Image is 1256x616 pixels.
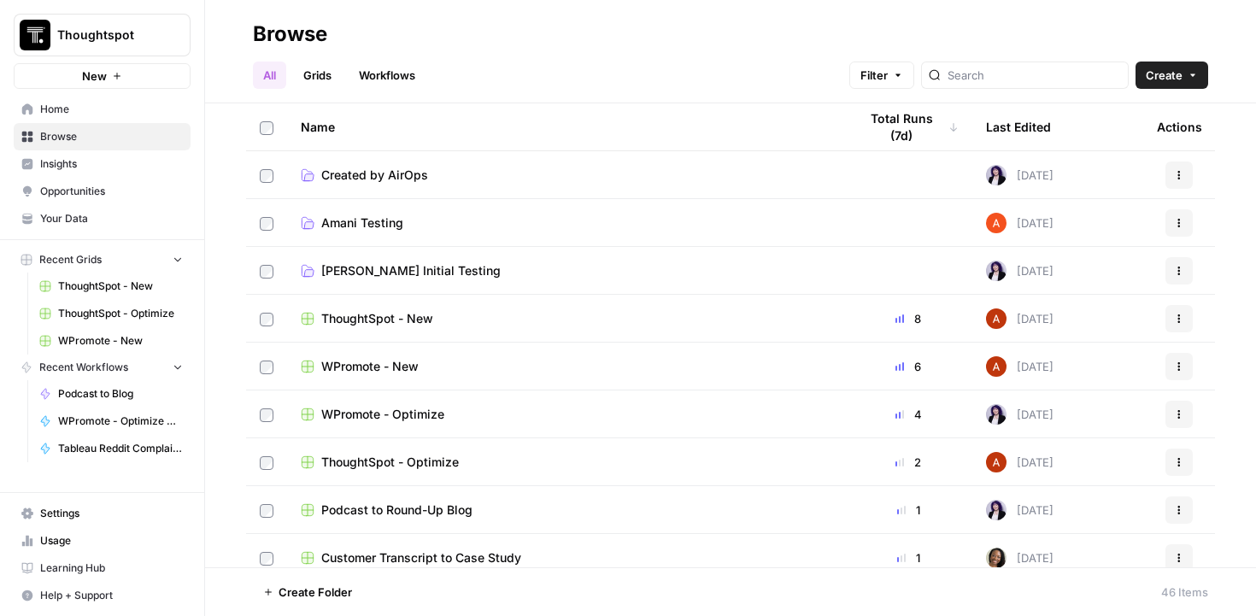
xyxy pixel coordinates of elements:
button: Create Folder [253,578,362,606]
div: [DATE] [986,213,1054,233]
span: Podcast to Blog [58,386,183,402]
div: 1 [858,549,959,566]
div: [DATE] [986,404,1054,425]
button: Filter [849,62,914,89]
a: Learning Hub [14,554,191,582]
img: tzasfqpy46zz9dbmxk44r2ls5vap [986,165,1007,185]
span: Create Folder [279,584,352,601]
span: Filter [860,67,888,84]
a: Insights [14,150,191,178]
div: 6 [858,358,959,375]
div: 46 Items [1161,584,1208,601]
span: Opportunities [40,184,183,199]
a: Opportunities [14,178,191,205]
span: Insights [40,156,183,172]
span: Recent Workflows [39,360,128,375]
div: [DATE] [986,356,1054,377]
span: Settings [40,506,183,521]
div: [DATE] [986,261,1054,281]
span: [PERSON_NAME] Initial Testing [321,262,501,279]
button: New [14,63,191,89]
div: [DATE] [986,548,1054,568]
div: Name [301,103,830,150]
span: Amani Testing [321,214,403,232]
a: Grids [293,62,342,89]
a: Settings [14,500,191,527]
a: [PERSON_NAME] Initial Testing [301,262,830,279]
a: All [253,62,286,89]
span: Customer Transcript to Case Study [321,549,521,566]
span: Usage [40,533,183,549]
a: Podcast to Blog [32,380,191,408]
div: [DATE] [986,452,1054,472]
span: New [82,67,107,85]
img: tzasfqpy46zz9dbmxk44r2ls5vap [986,261,1007,281]
div: 8 [858,310,959,327]
img: tzasfqpy46zz9dbmxk44r2ls5vap [986,500,1007,520]
div: Last Edited [986,103,1051,150]
span: ThoughtSpot - Optimize [321,454,459,471]
a: Your Data [14,205,191,232]
div: Total Runs (7d) [858,103,959,150]
span: ThoughtSpot - Optimize [58,306,183,321]
span: ThoughtSpot - New [321,310,433,327]
div: 1 [858,502,959,519]
img: cje7zb9ux0f2nqyv5qqgv3u0jxek [986,213,1007,233]
span: Help + Support [40,588,183,603]
span: Browse [40,129,183,144]
a: Usage [14,527,191,554]
div: [DATE] [986,165,1054,185]
div: 2 [858,454,959,471]
a: WPromote - New [32,327,191,355]
span: Create [1146,67,1183,84]
a: Tableau Reddit Complaint Collector [32,435,191,462]
span: WPromote - Optimize Article [58,414,183,429]
span: Podcast to Round-Up Blog [321,502,472,519]
button: Create [1136,62,1208,89]
span: Your Data [40,211,183,226]
button: Recent Workflows [14,355,191,380]
a: Created by AirOps [301,167,830,184]
span: Tableau Reddit Complaint Collector [58,441,183,456]
a: ThoughtSpot - New [301,310,830,327]
span: Created by AirOps [321,167,428,184]
span: Thoughtspot [57,26,161,44]
a: ThoughtSpot - New [32,273,191,300]
a: Customer Transcript to Case Study [301,549,830,566]
span: WPromote - Optimize [321,406,444,423]
button: Recent Grids [14,247,191,273]
span: Recent Grids [39,252,102,267]
span: WPromote - New [58,333,183,349]
span: Learning Hub [40,560,183,576]
a: ThoughtSpot - Optimize [301,454,830,471]
button: Help + Support [14,582,191,609]
a: Home [14,96,191,123]
div: Browse [253,21,327,48]
img: 45vthw7woipmmhy3ic8cm8f1wvlo [986,548,1007,568]
span: ThoughtSpot - New [58,279,183,294]
img: vrq4y4cr1c7o18g7bic8abpwgxlg [986,452,1007,472]
a: WPromote - New [301,358,830,375]
img: tzasfqpy46zz9dbmxk44r2ls5vap [986,404,1007,425]
img: Thoughtspot Logo [20,20,50,50]
a: Browse [14,123,191,150]
a: Amani Testing [301,214,830,232]
a: WPromote - Optimize [301,406,830,423]
a: WPromote - Optimize Article [32,408,191,435]
button: Workspace: Thoughtspot [14,14,191,56]
div: [DATE] [986,500,1054,520]
input: Search [948,67,1121,84]
a: Podcast to Round-Up Blog [301,502,830,519]
div: Actions [1157,103,1202,150]
a: Workflows [349,62,426,89]
span: Home [40,102,183,117]
div: 4 [858,406,959,423]
div: [DATE] [986,308,1054,329]
a: ThoughtSpot - Optimize [32,300,191,327]
img: vrq4y4cr1c7o18g7bic8abpwgxlg [986,356,1007,377]
span: WPromote - New [321,358,419,375]
img: vrq4y4cr1c7o18g7bic8abpwgxlg [986,308,1007,329]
